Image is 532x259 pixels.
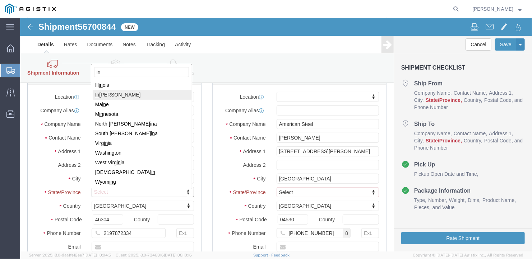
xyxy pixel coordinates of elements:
span: [DATE] 10:04:51 [84,253,112,257]
button: [PERSON_NAME] [472,5,522,13]
iframe: FS Legacy Container [20,18,532,251]
a: Support [253,253,271,257]
span: [DATE] 08:10:16 [164,253,192,257]
a: Feedback [271,253,290,257]
span: Client: 2025.18.0-7346316 [116,253,192,257]
span: Server: 2025.18.0-daa1fe12ee7 [29,253,112,257]
span: Copyright © [DATE]-[DATE] Agistix Inc., All Rights Reserved [413,252,523,258]
img: logo [5,4,56,14]
span: Craig McCausland [472,5,513,13]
